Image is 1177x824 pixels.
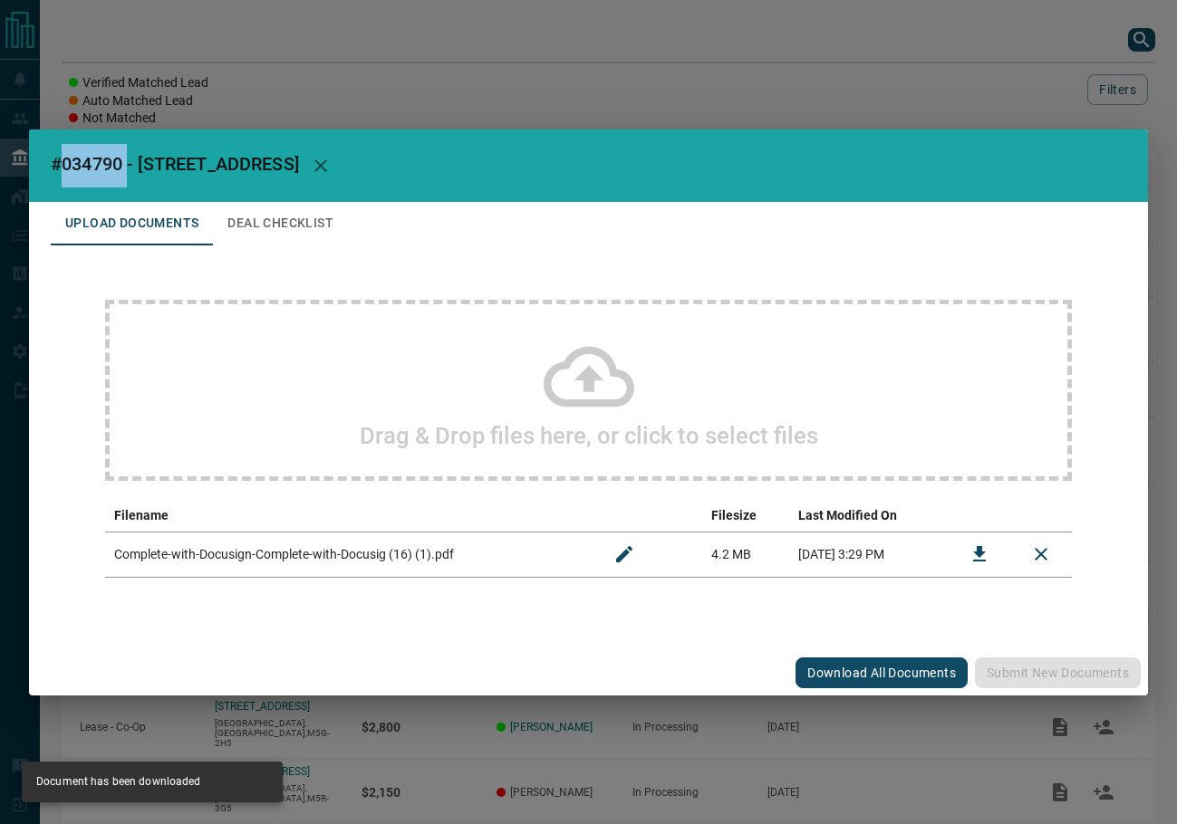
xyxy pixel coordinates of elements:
span: #034790 - [STREET_ADDRESS] [51,153,299,175]
th: Filesize [702,499,789,532]
button: Download All Documents [796,657,968,688]
th: Last Modified On [789,499,949,532]
div: Drag & Drop files here, or click to select files [105,300,1072,481]
td: Complete-with-Docusign-Complete-with-Docusig (16) (1).pdf [105,532,593,577]
div: Document has been downloaded [36,767,201,797]
button: Upload Documents [51,202,213,245]
th: edit column [593,499,702,532]
th: delete file action column [1010,499,1072,532]
th: Filename [105,499,593,532]
button: Deal Checklist [213,202,348,245]
td: [DATE] 3:29 PM [789,532,949,577]
button: Rename [603,532,646,576]
button: Download [958,532,1001,576]
td: 4.2 MB [702,532,789,577]
h2: Drag & Drop files here, or click to select files [360,422,818,449]
button: Remove File [1019,532,1063,576]
th: download action column [949,499,1010,532]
